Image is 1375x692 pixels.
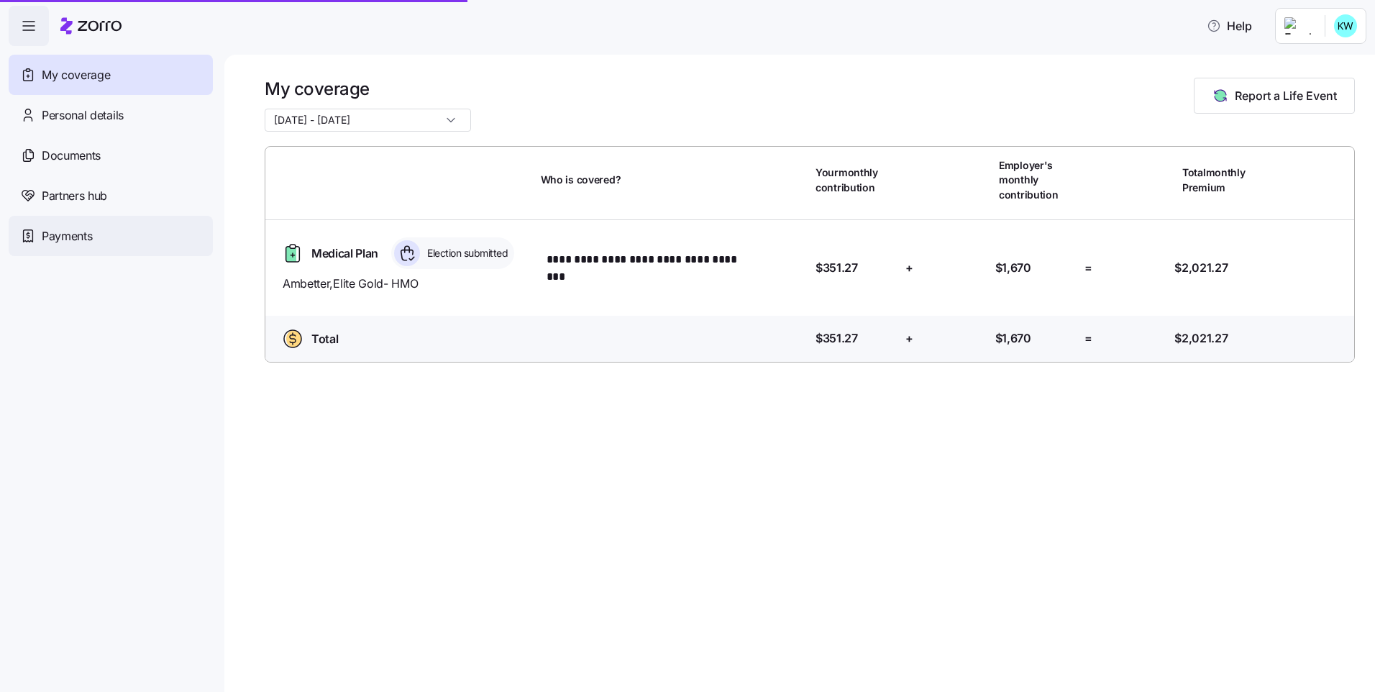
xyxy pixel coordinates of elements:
[1195,12,1264,40] button: Help
[1174,259,1228,277] span: $2,021.27
[423,246,508,260] span: Election submitted
[1182,165,1263,195] span: Total monthly Premium
[42,106,124,124] span: Personal details
[9,55,213,95] a: My coverage
[816,329,858,347] span: $351.27
[9,176,213,216] a: Partners hub
[816,259,858,277] span: $351.27
[42,147,101,165] span: Documents
[9,95,213,135] a: Personal details
[1207,17,1252,35] span: Help
[1334,14,1357,37] img: 49e75ba07f721af2b89a52c53fa14fa0
[42,227,92,245] span: Payments
[311,330,338,348] span: Total
[1174,329,1228,347] span: $2,021.27
[905,329,913,347] span: +
[1284,17,1313,35] img: Employer logo
[42,66,110,84] span: My coverage
[283,275,529,293] span: Ambetter , Elite Gold- HMO
[541,173,621,187] span: Who is covered?
[9,135,213,176] a: Documents
[9,216,213,256] a: Payments
[1084,329,1092,347] span: =
[311,245,378,263] span: Medical Plan
[1084,259,1092,277] span: =
[816,165,896,195] span: Your monthly contribution
[1194,78,1355,114] button: Report a Life Event
[995,259,1031,277] span: $1,670
[995,329,1031,347] span: $1,670
[265,78,471,100] h1: My coverage
[42,187,107,205] span: Partners hub
[999,158,1079,202] span: Employer's monthly contribution
[1235,87,1337,104] span: Report a Life Event
[905,259,913,277] span: +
